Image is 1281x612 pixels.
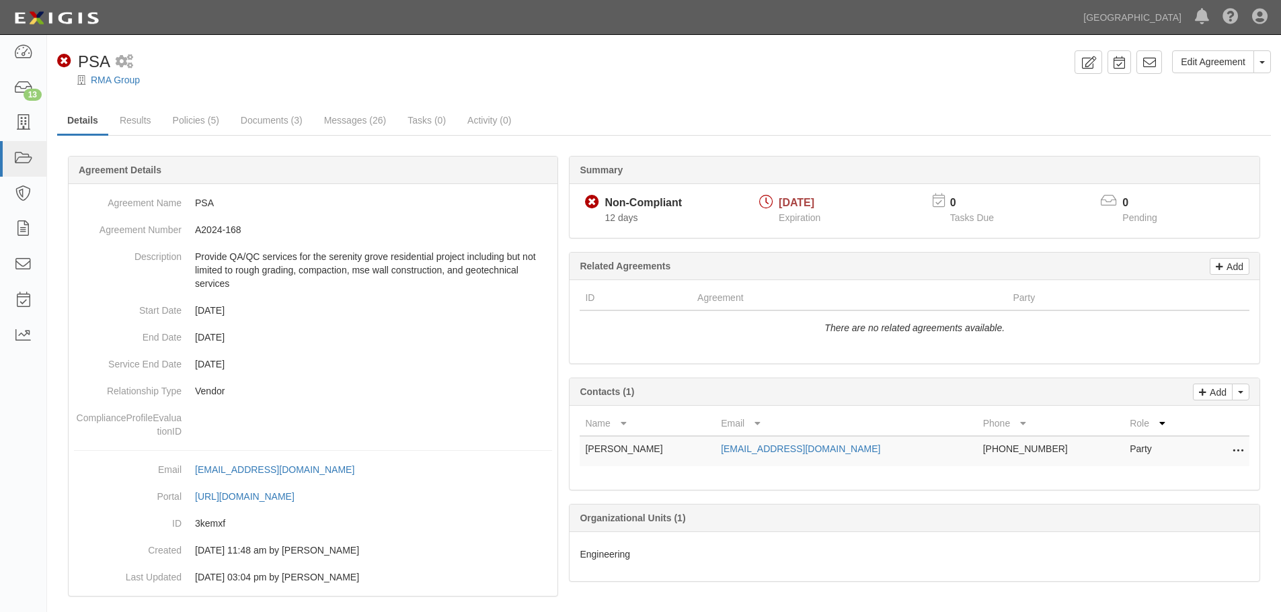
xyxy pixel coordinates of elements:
dt: Service End Date [74,351,182,371]
dd: A2024-168 [74,216,552,243]
th: Phone [978,411,1124,436]
p: Add [1206,384,1227,400]
th: Email [715,411,978,436]
a: [GEOGRAPHIC_DATA] [1077,4,1188,31]
a: [URL][DOMAIN_NAME] [195,491,309,502]
dt: Last Updated [74,564,182,584]
p: 0 [950,195,1011,211]
th: Name [580,411,715,436]
a: Details [57,107,108,136]
i: Non-Compliant [585,195,599,210]
dd: [DATE] [74,324,552,351]
i: Help Center - Complianz [1222,9,1239,26]
td: [PERSON_NAME] [580,436,715,466]
span: [DATE] [779,197,814,208]
span: Since 10/01/2025 [605,212,637,223]
dt: Relationship Type [74,378,182,398]
dt: Email [74,456,182,476]
dt: Description [74,243,182,263]
a: Add [1210,258,1249,275]
a: RMA Group [91,75,140,85]
dd: PSA [74,189,552,216]
i: There are no related agreements available. [824,322,1005,333]
b: Agreement Details [79,165,161,175]
a: Edit Agreement [1172,50,1254,73]
dt: ID [74,510,182,530]
b: Related Agreements [580,261,670,271]
a: Results [110,107,161,134]
a: [EMAIL_ADDRESS][DOMAIN_NAME] [195,464,369,475]
dd: [DATE] 03:04 pm by [PERSON_NAME] [74,564,552,591]
b: Summary [580,165,623,175]
a: [EMAIL_ADDRESS][DOMAIN_NAME] [721,443,880,454]
a: Messages (26) [314,107,397,134]
a: Policies (5) [163,107,229,134]
dt: ComplianceProfileEvaluationID [74,404,182,438]
dt: Agreement Number [74,216,182,236]
div: [EMAIL_ADDRESS][DOMAIN_NAME] [195,463,354,476]
a: Tasks (0) [397,107,456,134]
p: Add [1223,259,1243,274]
dt: Portal [74,483,182,503]
dd: [DATE] [74,297,552,324]
span: Expiration [779,212,820,223]
i: Non-Compliant [57,54,71,69]
img: logo-5460c22ac91f19d4615b14bd174203de0afe785f0fc80cf4dbbc73dc1793850b.png [10,6,103,30]
span: Pending [1122,212,1157,223]
div: 13 [24,89,42,101]
dd: [DATE] 11:48 am by [PERSON_NAME] [74,537,552,564]
p: 0 [1122,195,1173,211]
td: [PHONE_NUMBER] [978,436,1124,466]
dd: 3kemxf [74,510,552,537]
span: PSA [78,52,110,71]
p: Provide QA/QC services for the serenity grove residential project including but not limited to ro... [195,250,552,290]
div: PSA [57,50,110,73]
th: ID [580,286,692,310]
b: Contacts (1) [580,386,634,397]
th: Party [1007,286,1190,310]
a: Documents (3) [231,107,313,134]
span: Engineering [580,549,630,560]
dd: [DATE] [74,351,552,378]
dt: Agreement Name [74,189,182,210]
span: Tasks Due [950,212,994,223]
a: Activity (0) [457,107,521,134]
dt: End Date [74,324,182,344]
dd: Vendor [74,378,552,404]
td: Party [1124,436,1196,466]
dt: Created [74,537,182,557]
th: Role [1124,411,1196,436]
th: Agreement [692,286,1007,310]
div: Non-Compliant [605,195,682,211]
dt: Start Date [74,297,182,317]
i: 2 scheduled workflows [116,55,133,69]
a: Add [1193,384,1233,400]
b: Organizational Units (1) [580,513,685,523]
